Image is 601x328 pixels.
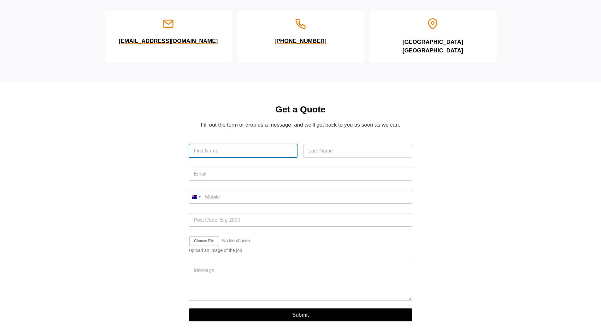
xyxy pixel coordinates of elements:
[189,308,412,321] button: Submit
[189,167,412,181] input: Email
[189,103,412,116] h2: Get a Quote
[189,213,412,227] input: Post Code: E.g 2000
[189,144,297,158] input: First Name
[189,121,412,129] p: Fill out the form or drop us a message, and we’ll get back to you as soon as we can.
[189,190,412,204] input: Mobile
[189,190,203,204] button: Selected country
[303,144,412,158] input: Last Name
[377,38,489,55] h6: [GEOGRAPHIC_DATA] [GEOGRAPHIC_DATA]
[245,29,356,45] a: [PHONE_NUMBER]
[112,29,224,45] a: [EMAIL_ADDRESS][DOMAIN_NAME]
[189,248,412,253] div: Upload an Image of the job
